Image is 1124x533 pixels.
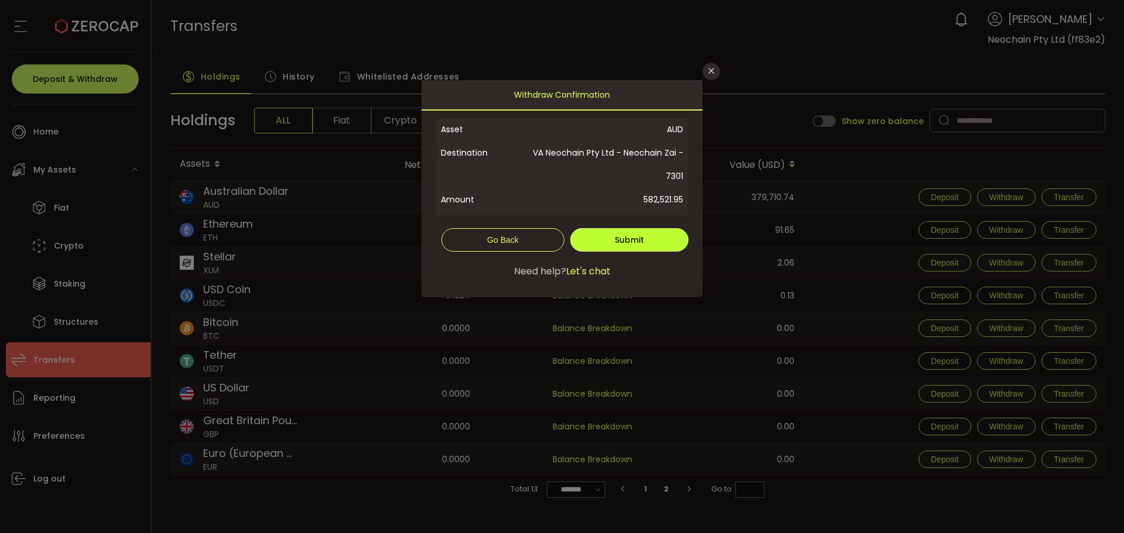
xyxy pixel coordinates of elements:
span: Asset [441,118,515,141]
span: 582,521.95 [515,188,683,211]
button: Close [702,63,720,80]
span: Amount [441,188,515,211]
button: Submit [570,228,688,252]
div: dialog [421,80,702,297]
span: Submit [615,234,644,246]
span: Let's chat [566,264,611,278]
button: Go Back [441,228,564,252]
span: AUD [515,118,683,141]
span: Withdraw Confirmation [514,80,610,109]
span: Need help? [514,264,566,278]
iframe: Chat Widget [1065,477,1124,533]
span: Destination [441,141,515,188]
span: VA Neochain Pty Ltd - Neochain Zai - 7301 [515,141,683,188]
span: Go Back [487,235,519,245]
